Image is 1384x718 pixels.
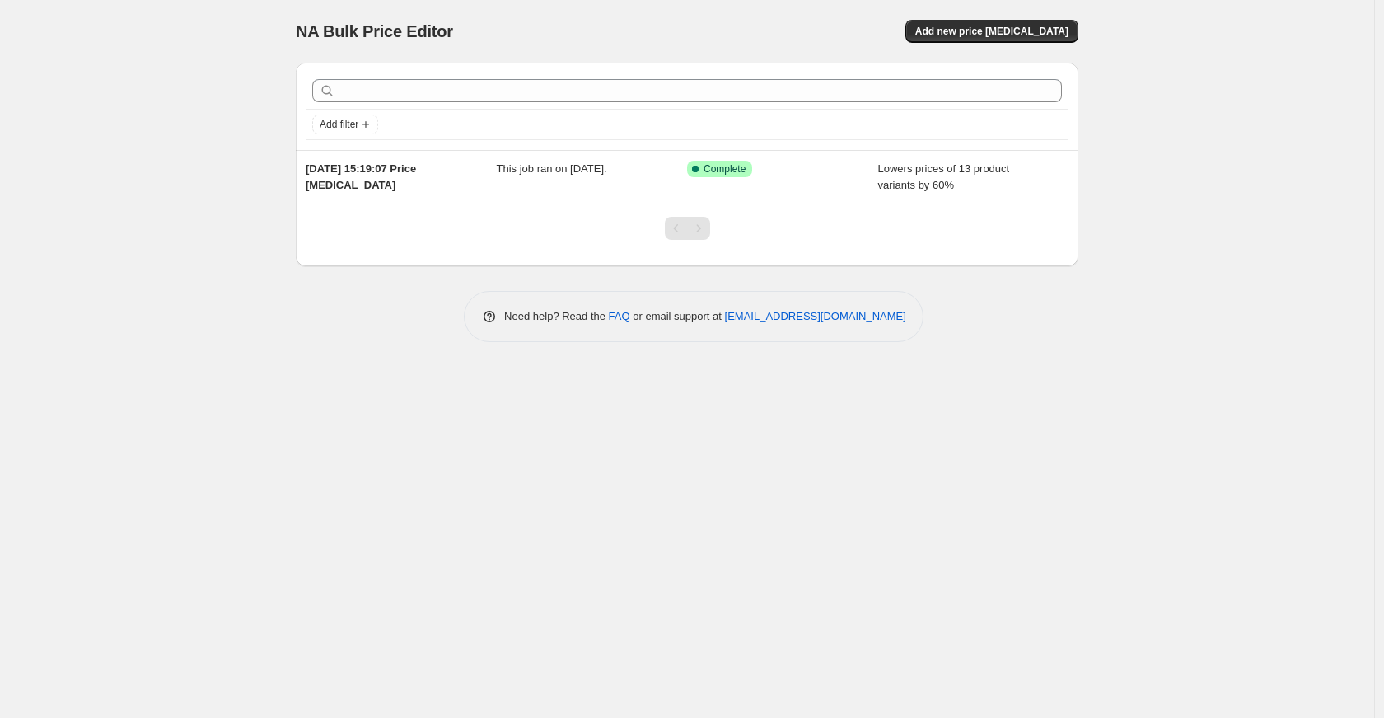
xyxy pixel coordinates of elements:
span: Add new price [MEDICAL_DATA] [915,25,1068,38]
nav: Pagination [665,217,710,240]
span: or email support at [630,310,725,322]
span: NA Bulk Price Editor [296,22,453,40]
span: Complete [704,162,746,176]
span: Need help? Read the [504,310,609,322]
a: FAQ [609,310,630,322]
button: Add new price [MEDICAL_DATA] [905,20,1078,43]
a: [EMAIL_ADDRESS][DOMAIN_NAME] [725,310,906,322]
span: Lowers prices of 13 product variants by 60% [878,162,1010,191]
button: Add filter [312,115,378,134]
span: This job ran on [DATE]. [497,162,607,175]
span: Add filter [320,118,358,131]
span: [DATE] 15:19:07 Price [MEDICAL_DATA] [306,162,416,191]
